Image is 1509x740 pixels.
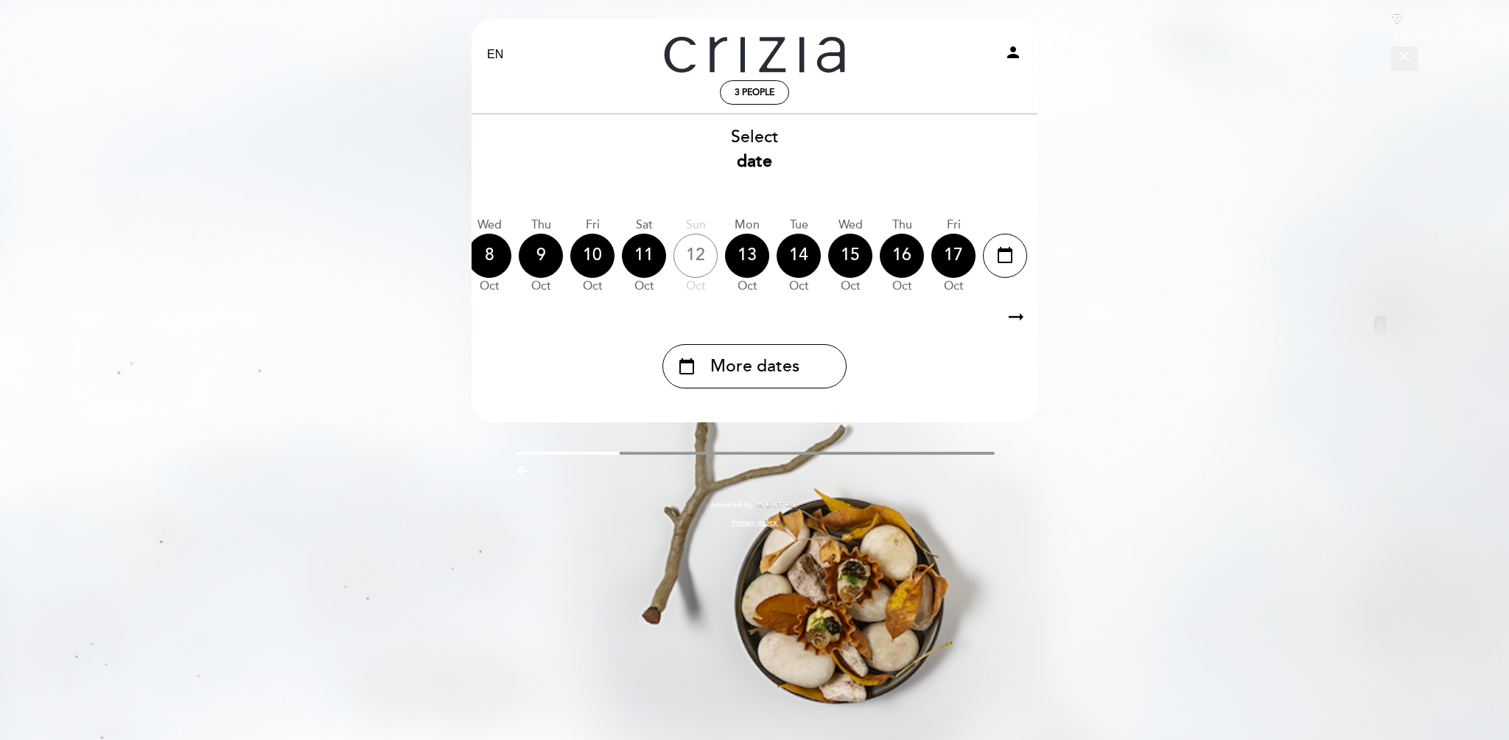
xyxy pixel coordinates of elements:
[725,234,769,278] div: 13
[519,278,563,295] div: Oct
[1005,301,1027,333] i: arrow_right_alt
[931,217,976,234] div: Fri
[828,217,872,234] div: Wed
[777,278,821,295] div: Oct
[570,278,615,295] div: Oct
[678,354,696,379] i: calendar_today
[711,500,752,510] span: powered by
[570,234,615,278] div: 10
[880,278,924,295] div: Oct
[673,217,718,234] div: Sun
[777,217,821,234] div: Tue
[1004,43,1022,66] button: person
[471,125,1038,174] div: Select
[673,278,718,295] div: Oct
[710,355,799,379] span: More dates
[737,151,772,172] b: date
[732,517,777,528] a: Privacy policy
[725,217,769,234] div: Mon
[828,234,872,278] div: 15
[673,234,718,278] div: 12
[467,278,511,295] div: Oct
[996,242,1014,268] i: calendar_today
[519,234,563,278] div: 9
[519,217,563,234] div: Thu
[622,278,666,295] div: Oct
[622,234,666,278] div: 11
[622,217,666,234] div: Sat
[756,501,798,509] img: MEITRE
[467,217,511,234] div: Wed
[880,217,924,234] div: Thu
[828,278,872,295] div: Oct
[1004,43,1022,61] i: person
[735,87,774,98] span: 3 people
[880,234,924,278] div: 16
[570,217,615,234] div: Fri
[725,278,769,295] div: Oct
[662,35,847,75] a: Crizia
[931,278,976,295] div: Oct
[467,234,511,278] div: 8
[777,234,821,278] div: 14
[711,500,798,510] a: powered by
[931,234,976,278] div: 17
[514,462,532,480] i: arrow_backward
